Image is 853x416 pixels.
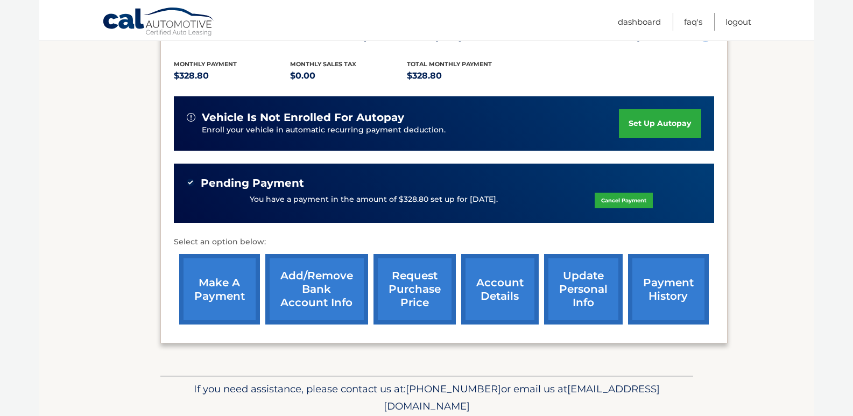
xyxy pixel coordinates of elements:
a: FAQ's [684,13,702,31]
span: Monthly Payment [174,60,237,68]
span: Pending Payment [201,177,304,190]
span: Monthly sales Tax [290,60,356,68]
p: $328.80 [407,68,524,83]
span: Total Monthly Payment [407,60,492,68]
p: $328.80 [174,68,291,83]
p: $0.00 [290,68,407,83]
img: alert-white.svg [187,113,195,122]
p: Select an option below: [174,236,714,249]
p: You have a payment in the amount of $328.80 set up for [DATE]. [250,194,498,206]
a: payment history [628,254,709,325]
span: [EMAIL_ADDRESS][DOMAIN_NAME] [384,383,660,412]
p: Enroll your vehicle in automatic recurring payment deduction. [202,124,619,136]
a: Cancel Payment [595,193,653,208]
span: vehicle is not enrolled for autopay [202,111,404,124]
a: make a payment [179,254,260,325]
a: request purchase price [373,254,456,325]
a: Dashboard [618,13,661,31]
p: If you need assistance, please contact us at: or email us at [167,380,686,415]
a: account details [461,254,539,325]
a: Cal Automotive [102,7,215,38]
a: set up autopay [619,109,701,138]
a: update personal info [544,254,623,325]
span: [PHONE_NUMBER] [406,383,501,395]
img: check-green.svg [187,179,194,186]
a: Logout [725,13,751,31]
a: Add/Remove bank account info [265,254,368,325]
